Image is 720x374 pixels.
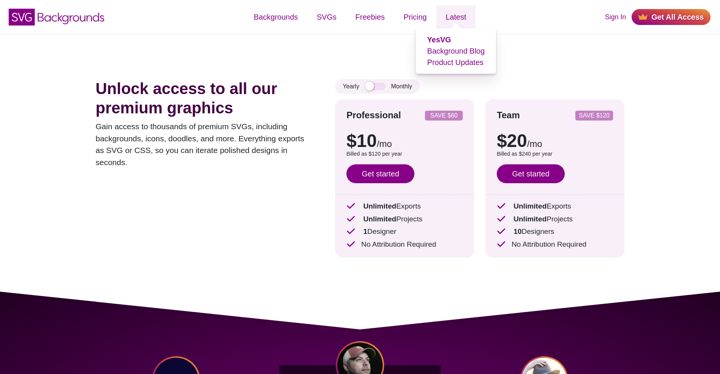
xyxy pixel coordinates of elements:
[96,121,312,168] p: Gain access to thousands of premium SVGs, including backgrounds, icons, doodles, and more. Everyt...
[497,226,613,237] p: Designers
[497,214,613,225] p: Projects
[427,36,451,44] a: YesVG
[346,110,401,120] strong: Professional
[436,6,476,28] a: Latest
[346,214,463,225] p: Projects
[363,227,368,235] strong: 1
[346,6,394,28] a: Freebies
[377,139,392,149] span: /mo
[427,47,485,55] a: Background Blog
[497,239,613,250] p: No Attribution Required
[497,132,613,150] p: $20
[578,113,610,119] p: SAVE $120
[497,164,565,183] a: Get started
[394,6,436,28] a: Pricing
[335,79,420,94] div: Yearly Monthly
[527,139,542,149] span: /mo
[513,215,546,223] strong: Unlimited
[363,215,396,223] strong: Unlimited
[307,6,346,28] a: SVGs
[346,132,463,150] p: $10
[346,201,463,212] p: Exports
[96,79,312,117] h1: Unlock access to all our premium graphics
[363,202,396,210] strong: Unlimited
[497,110,520,120] strong: Team
[497,201,613,212] p: Exports
[346,164,414,183] a: Get started
[497,150,613,158] p: Billed as $240 per year
[513,227,521,235] strong: 10
[513,202,546,210] strong: Unlimited
[605,12,626,22] a: Sign In
[346,226,463,237] p: Designer
[346,239,463,250] p: No Attribution Required
[428,113,460,119] p: SAVE $60
[346,150,463,158] p: Billed as $120 per year
[244,6,307,28] a: Backgrounds
[632,9,711,25] a: Get All Access
[427,58,484,66] a: Product Updates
